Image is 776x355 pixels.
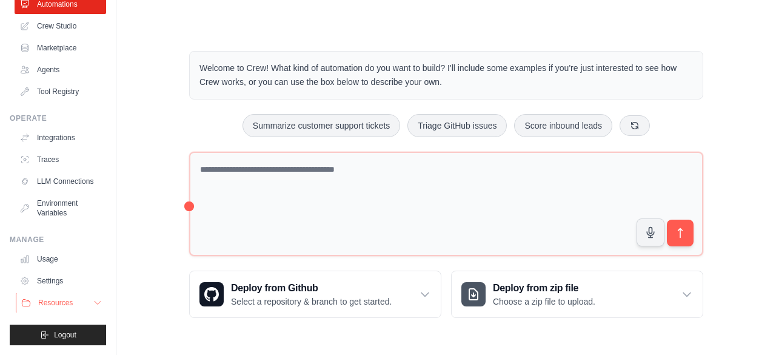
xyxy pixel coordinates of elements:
p: Select a repository & branch to get started. [231,296,392,308]
a: Usage [15,249,106,269]
a: LLM Connections [15,172,106,191]
button: Triage GitHub issues [407,114,507,137]
button: Summarize customer support tickets [242,114,400,137]
a: Marketplace [15,38,106,58]
a: Tool Registry [15,82,106,101]
a: Integrations [15,128,106,147]
a: Environment Variables [15,194,106,223]
a: Traces [15,150,106,169]
span: Logout [54,330,76,340]
button: Resources [16,293,107,313]
a: Agents [15,60,106,79]
a: Settings [15,271,106,291]
div: Operate [10,113,106,123]
p: Welcome to Crew! What kind of automation do you want to build? I'll include some examples if you'... [199,61,693,89]
a: Crew Studio [15,16,106,36]
iframe: Chat Widget [715,297,776,355]
button: Score inbound leads [514,114,612,137]
h3: Deploy from zip file [493,281,595,296]
button: Logout [10,325,106,345]
p: Choose a zip file to upload. [493,296,595,308]
h3: Deploy from Github [231,281,392,296]
div: Manage [10,235,106,245]
span: Resources [38,298,73,308]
